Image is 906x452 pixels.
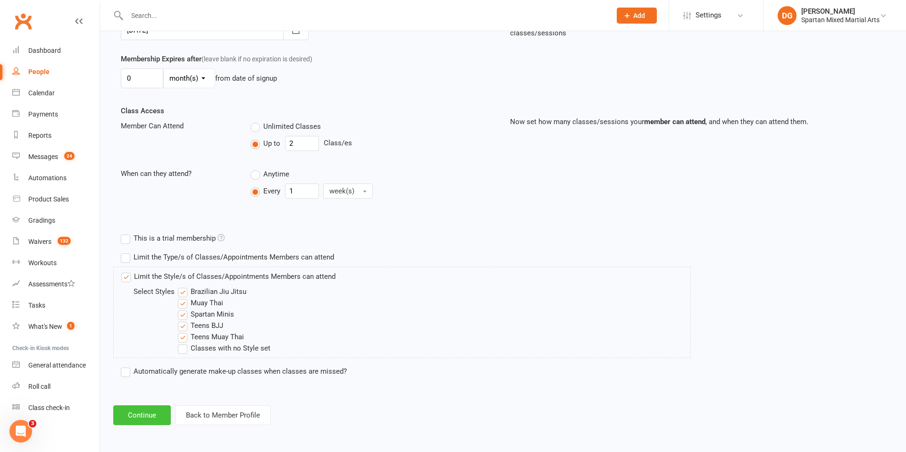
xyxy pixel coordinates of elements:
[12,83,100,104] a: Calendar
[263,185,280,195] span: Every
[134,286,190,297] div: Select Styles
[12,231,100,252] a: Waivers 132
[28,110,58,118] div: Payments
[28,68,50,75] div: People
[28,195,69,203] div: Product Sales
[12,274,100,295] a: Assessments
[801,7,880,16] div: [PERSON_NAME]
[175,405,271,425] button: Back to Member Profile
[12,167,100,189] a: Automations
[67,322,75,330] span: 1
[201,55,312,63] span: (leave blank if no expiration is desired)
[12,40,100,61] a: Dashboard
[263,121,321,131] span: Unlimited Classes
[121,105,164,117] label: Class Access
[28,259,57,267] div: Workouts
[12,355,100,376] a: General attendance kiosk mode
[29,420,36,427] span: 3
[12,210,100,231] a: Gradings
[633,12,645,19] span: Add
[12,146,100,167] a: Messages 24
[696,5,721,26] span: Settings
[178,297,223,309] label: Muay Thai
[12,189,100,210] a: Product Sales
[178,343,270,354] label: Classes with no Style set
[58,237,71,245] span: 132
[28,174,67,182] div: Automations
[28,47,61,54] div: Dashboard
[64,152,75,160] span: 24
[28,89,55,97] div: Calendar
[12,125,100,146] a: Reports
[121,251,334,263] label: Limit the Type/s of Classes/Appointments Members can attend
[121,271,336,282] label: Limit the Style/s of Classes/Appointments Members can attend
[124,9,604,22] input: Search...
[28,404,70,411] div: Class check-in
[114,120,243,132] div: Member Can Attend
[510,116,885,127] p: Now set how many classes/sessions your , and when they can attend them.
[178,331,244,343] label: Teens Muay Thai
[778,6,797,25] div: DG
[617,8,657,24] button: Add
[114,168,243,179] div: When can they attend?
[178,309,234,320] label: Spartan Minis
[28,238,51,245] div: Waivers
[12,316,100,337] a: What's New1
[121,366,347,377] label: Automatically generate make-up classes when classes are missed?
[28,132,51,139] div: Reports
[113,405,171,425] button: Continue
[121,233,225,244] label: This is a trial membership
[28,383,50,390] div: Roll call
[9,420,32,443] iframe: Intercom live chat
[12,295,100,316] a: Tasks
[12,376,100,397] a: Roll call
[263,138,280,148] span: Up to
[644,117,705,126] strong: member can attend
[28,280,75,288] div: Assessments
[11,9,35,33] a: Clubworx
[121,53,312,65] label: Membership Expires after
[28,301,45,309] div: Tasks
[12,397,100,419] a: Class kiosk mode
[28,217,55,224] div: Gradings
[28,153,58,160] div: Messages
[12,252,100,274] a: Workouts
[263,168,289,178] span: Anytime
[178,286,246,297] label: Brazilian Jiu Jitsu
[251,136,496,151] div: Class/es
[12,104,100,125] a: Payments
[12,61,100,83] a: People
[28,323,62,330] div: What's New
[329,187,354,195] span: week(s)
[323,184,373,199] button: week(s)
[178,320,223,331] label: Teens BJJ
[215,73,277,84] div: from date of signup
[801,16,880,24] div: Spartan Mixed Martial Arts
[28,361,86,369] div: General attendance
